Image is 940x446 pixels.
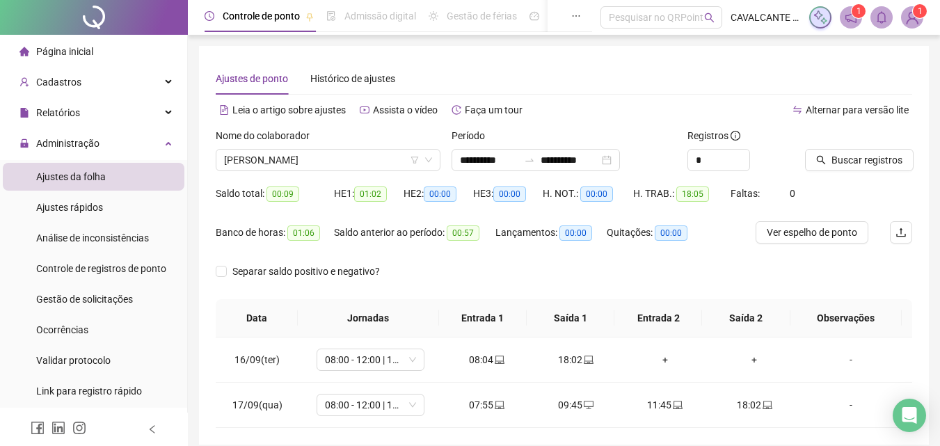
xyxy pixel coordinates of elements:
[452,128,494,143] label: Período
[19,47,29,56] span: home
[731,188,762,199] span: Faltas:
[529,11,539,21] span: dashboard
[216,299,298,337] th: Data
[36,324,88,335] span: Ocorrências
[559,225,592,241] span: 00:00
[582,400,594,410] span: desktop
[424,186,456,202] span: 00:00
[580,186,613,202] span: 00:00
[913,4,927,18] sup: Atualize o seu contato no menu Meus Dados
[632,352,699,367] div: +
[36,294,133,305] span: Gestão de solicitações
[527,299,614,337] th: Saída 1
[36,263,166,274] span: Controle de registros de ponto
[216,73,288,84] span: Ajustes de ponto
[36,202,103,213] span: Ajustes rápidos
[676,186,709,202] span: 18:05
[447,225,479,241] span: 00:57
[805,149,914,171] button: Buscar registros
[614,299,702,337] th: Entrada 2
[852,4,866,18] sup: 1
[767,225,857,240] span: Ver espelho de ponto
[36,355,111,366] span: Validar protocolo
[205,11,214,21] span: clock-circle
[36,107,80,118] span: Relatórios
[36,385,142,397] span: Link para registro rápido
[36,171,106,182] span: Ajustes da folha
[633,186,731,202] div: H. TRAB.:
[875,11,888,24] span: bell
[493,400,504,410] span: laptop
[702,299,790,337] th: Saída 2
[902,7,923,28] img: 89534
[473,186,543,202] div: HE 3:
[447,10,517,22] span: Gestão de férias
[454,352,520,367] div: 08:04
[845,11,857,24] span: notification
[893,399,926,432] div: Open Intercom Messenger
[287,225,320,241] span: 01:06
[305,13,314,21] span: pushpin
[806,104,909,116] span: Alternar para versão lite
[216,225,334,241] div: Banco de horas:
[687,128,740,143] span: Registros
[19,77,29,87] span: user-add
[219,105,229,115] span: file-text
[36,77,81,88] span: Cadastros
[543,186,633,202] div: H. NOT.:
[632,397,699,413] div: 11:45
[31,421,45,435] span: facebook
[792,105,802,115] span: swap
[19,108,29,118] span: file
[223,10,300,22] span: Controle de ponto
[334,186,404,202] div: HE 1:
[404,186,473,202] div: HE 2:
[543,352,610,367] div: 18:02
[232,399,282,411] span: 17/09(qua)
[36,232,149,244] span: Análise de inconsistências
[671,400,683,410] span: laptop
[216,186,334,202] div: Saldo total:
[72,421,86,435] span: instagram
[918,6,923,16] span: 1
[857,6,861,16] span: 1
[51,421,65,435] span: linkedin
[36,138,99,149] span: Administração
[813,10,828,25] img: sparkle-icon.fc2bf0ac1784a2077858766a79e2daf3.svg
[721,352,788,367] div: +
[360,105,369,115] span: youtube
[810,397,892,413] div: -
[373,104,438,116] span: Assista o vídeo
[816,155,826,165] span: search
[325,395,416,415] span: 08:00 - 12:00 | 14:00 - 19:00
[524,154,535,166] span: swap-right
[524,154,535,166] span: to
[495,225,607,241] div: Lançamentos:
[790,188,795,199] span: 0
[790,299,902,337] th: Observações
[310,73,395,84] span: Histórico de ajustes
[354,186,387,202] span: 01:02
[452,105,461,115] span: history
[655,225,687,241] span: 00:00
[761,400,772,410] span: laptop
[216,128,319,143] label: Nome do colaborador
[36,46,93,57] span: Página inicial
[731,131,740,141] span: info-circle
[429,11,438,21] span: sun
[731,10,801,25] span: CAVALCANTE PINHEIRO LTDA
[148,424,157,434] span: left
[439,299,527,337] th: Entrada 1
[344,10,416,22] span: Admissão digital
[756,221,868,244] button: Ver espelho de ponto
[298,299,439,337] th: Jornadas
[326,11,336,21] span: file-done
[810,352,892,367] div: -
[721,397,788,413] div: 18:02
[424,156,433,164] span: down
[334,225,495,241] div: Saldo anterior ao período:
[895,227,907,238] span: upload
[454,397,520,413] div: 07:55
[704,13,715,23] span: search
[232,104,346,116] span: Leia o artigo sobre ajustes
